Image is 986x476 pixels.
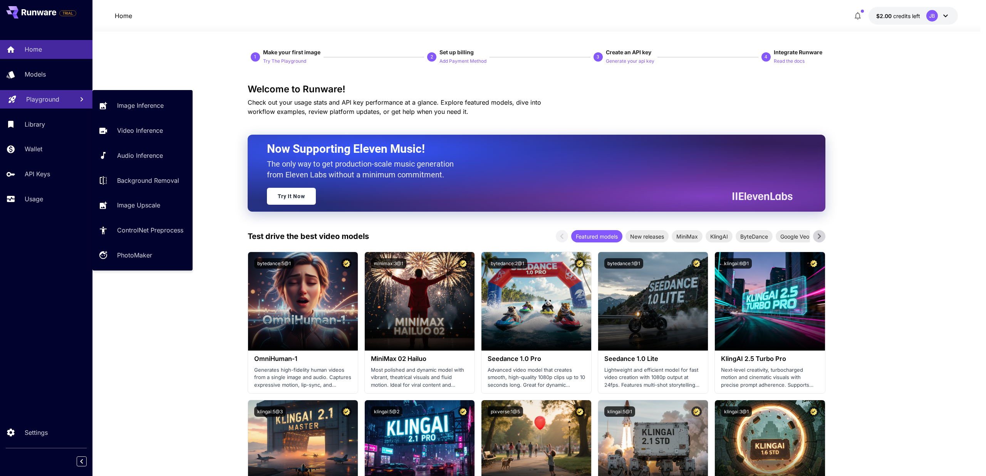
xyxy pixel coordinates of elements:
[59,8,76,18] span: Add your payment card to enable full platform functionality.
[254,258,294,269] button: bytedance:5@1
[117,151,163,160] p: Audio Inference
[488,355,585,362] h3: Seedance 1.0 Pro
[597,53,599,60] p: 3
[869,7,958,25] button: $2.00
[736,232,773,241] span: ByteDance
[92,196,193,215] a: Image Upscale
[604,355,702,362] h3: Seedance 1.0 Lite
[721,355,818,362] h3: KlingAI 2.5 Turbo Pro
[117,126,163,135] p: Video Inference
[706,232,733,241] span: KlingAI
[604,366,702,389] p: Lightweight and efficient model for fast video creation with 1080p output at 24fps. Features mult...
[263,58,306,65] p: Try The Playground
[604,258,643,269] button: bytedance:1@1
[808,258,819,269] button: Certified Model – Vetted for best performance and includes a commercial license.
[25,45,42,54] p: Home
[926,10,938,22] div: JB
[893,13,920,19] span: credits left
[254,355,352,362] h3: OmniHuman‑1
[115,11,132,20] nav: breadcrumb
[267,159,459,180] p: The only way to get production-scale music generation from Eleven Labs without a minimum commitment.
[371,258,406,269] button: minimax:3@1
[267,188,316,205] a: Try It Now
[575,258,585,269] button: Certified Model – Vetted for best performance and includes a commercial license.
[248,230,369,242] p: Test drive the best video models
[481,252,591,351] img: alt
[765,53,767,60] p: 4
[92,171,193,190] a: Background Removal
[117,251,152,260] p: PhotoMaker
[606,58,654,65] p: Generate your api key
[25,120,45,129] p: Library
[26,95,59,104] p: Playground
[721,406,752,417] button: klingai:3@1
[604,406,635,417] button: klingai:5@1
[371,366,468,389] p: Most polished and dynamic model with vibrant, theatrical visuals and fluid motion. Ideal for vira...
[92,146,193,165] a: Audio Inference
[92,96,193,115] a: Image Inference
[254,406,286,417] button: klingai:5@3
[575,406,585,417] button: Certified Model – Vetted for best performance and includes a commercial license.
[25,70,46,79] p: Models
[776,232,814,241] span: Google Veo
[248,99,541,115] span: Check out your usage stats and API key performance at a glance. Explore featured models, dive int...
[458,258,468,269] button: Certified Model – Vetted for best performance and includes a commercial license.
[691,258,702,269] button: Certified Model – Vetted for best performance and includes a commercial license.
[263,49,320,55] span: Make your first image
[92,221,193,240] a: ControlNet Preprocess
[808,406,819,417] button: Certified Model – Vetted for best performance and includes a commercial license.
[625,232,669,241] span: New releases
[439,58,486,65] p: Add Payment Method
[715,252,825,351] img: alt
[341,258,352,269] button: Certified Model – Vetted for best performance and includes a commercial license.
[341,406,352,417] button: Certified Model – Vetted for best performance and includes a commercial license.
[25,428,48,437] p: Settings
[488,406,523,417] button: pixverse:1@5
[82,454,92,468] div: Collapse sidebar
[439,49,474,55] span: Set up billing
[606,49,651,55] span: Create an API key
[876,13,893,19] span: $2.00
[25,144,42,154] p: Wallet
[488,366,585,389] p: Advanced video model that creates smooth, high-quality 1080p clips up to 10 seconds long. Great f...
[117,200,160,210] p: Image Upscale
[254,53,257,60] p: 1
[876,12,920,20] div: $2.00
[92,246,193,265] a: PhotoMaker
[115,11,132,20] p: Home
[117,101,164,110] p: Image Inference
[77,456,87,466] button: Collapse sidebar
[721,258,752,269] button: klingai:6@1
[774,49,822,55] span: Integrate Runware
[488,258,527,269] button: bytedance:2@1
[691,406,702,417] button: Certified Model – Vetted for best performance and includes a commercial license.
[117,176,179,185] p: Background Removal
[431,53,433,60] p: 2
[458,406,468,417] button: Certified Model – Vetted for best performance and includes a commercial license.
[92,121,193,140] a: Video Inference
[371,355,468,362] h3: MiniMax 02 Hailuo
[672,232,703,241] span: MiniMax
[117,225,183,235] p: ControlNet Preprocess
[267,142,787,156] h2: Now Supporting Eleven Music!
[774,58,805,65] p: Read the docs
[248,84,825,95] h3: Welcome to Runware!
[365,252,475,351] img: alt
[721,366,818,389] p: Next‑level creativity, turbocharged motion and cinematic visuals with precise prompt adherence. S...
[254,366,352,389] p: Generates high-fidelity human videos from a single image and audio. Captures expressive motion, l...
[598,252,708,351] img: alt
[571,232,622,241] span: Featured models
[60,10,76,16] span: TRIAL
[248,252,358,351] img: alt
[25,194,43,204] p: Usage
[25,169,50,179] p: API Keys
[371,406,402,417] button: klingai:5@2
